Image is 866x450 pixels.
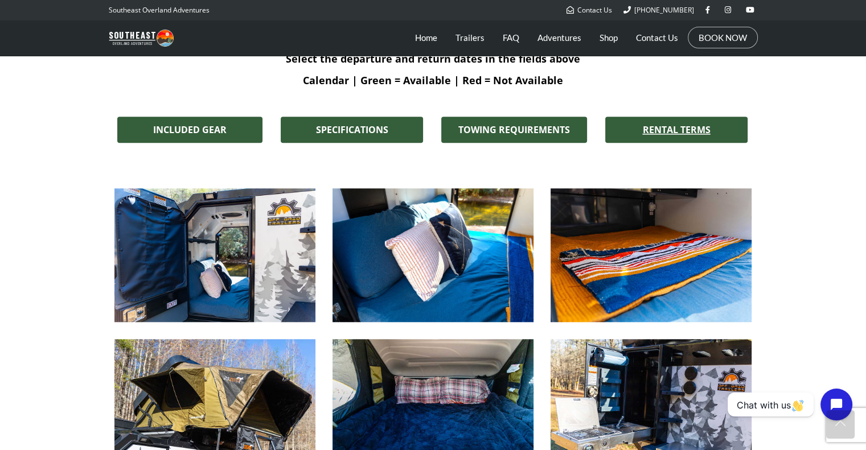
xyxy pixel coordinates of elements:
[316,125,388,134] span: SPECIFICATIONS
[623,5,694,15] a: [PHONE_NUMBER]
[634,5,694,15] span: [PHONE_NUMBER]
[303,73,563,87] b: Calendar | Green = Available | Red = Not Available
[153,125,227,134] span: INCLUDED GEAR
[114,188,315,322] img: Expedition 3.0 Cabin Door
[567,5,612,15] a: Contact Us
[455,23,485,52] a: Trailers
[286,52,580,65] b: Select the departure and return dates in the fields above
[109,30,174,47] img: Southeast Overland Adventures
[415,23,437,52] a: Home
[605,117,748,143] a: RENTAL TERMS
[109,3,210,18] p: Southeast Overland Adventures
[333,188,533,322] img: Expedition 3.0 Cabin Bed
[503,23,519,52] a: FAQ
[643,125,711,134] span: RENTAL TERMS
[577,5,612,15] span: Contact Us
[537,23,581,52] a: Adventures
[636,23,678,52] a: Contact Us
[281,117,423,143] a: SPECIFICATIONS
[600,23,618,52] a: Shop
[551,188,752,322] img: Expedition 3.0 Cabin Bed Blankets
[441,117,587,143] a: TOWING REQUIREMENTS
[117,117,262,143] a: INCLUDED GEAR
[458,125,570,134] span: TOWING REQUIREMENTS
[699,32,747,43] a: BOOK NOW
